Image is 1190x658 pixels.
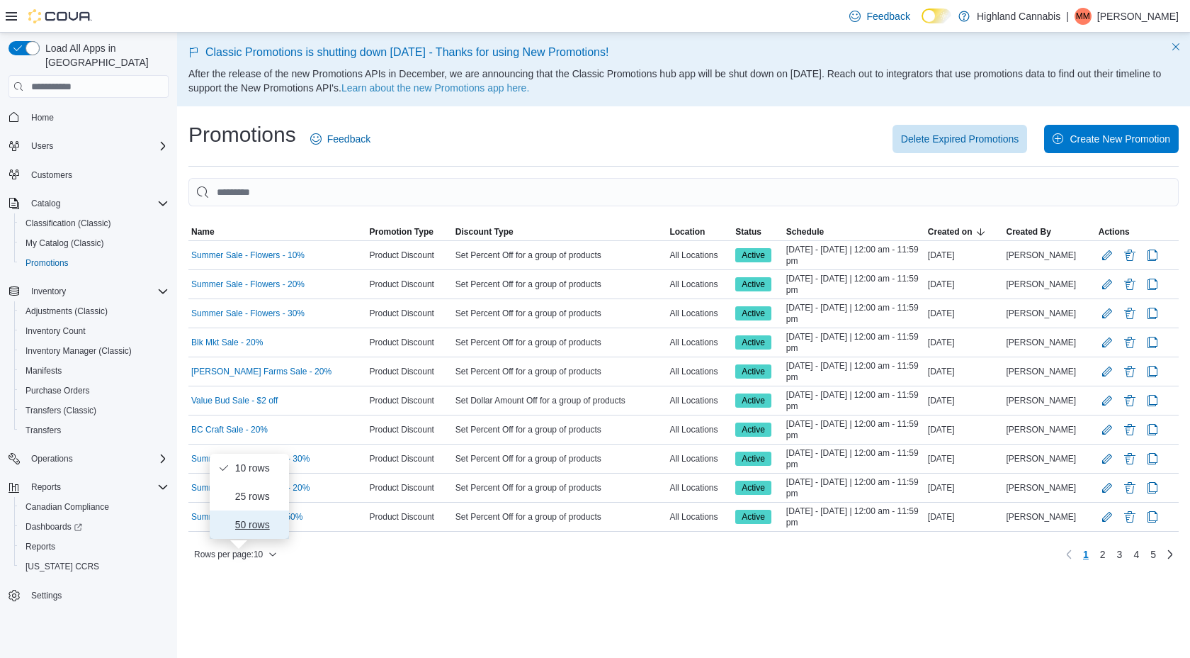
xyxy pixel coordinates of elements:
[20,498,169,515] span: Canadian Compliance
[235,462,280,474] span: 10 rows
[31,198,60,209] span: Catalog
[742,365,765,378] span: Active
[735,481,771,495] span: Active
[40,41,169,69] span: Load All Apps in [GEOGRAPHIC_DATA]
[1121,305,1138,322] button: Delete Promotion
[20,402,169,419] span: Transfers (Classic)
[783,223,925,240] button: Schedule
[20,518,88,535] a: Dashboards
[25,238,104,249] span: My Catalog (Classic)
[3,106,174,127] button: Home
[25,218,111,229] span: Classification (Classic)
[370,395,434,406] span: Product Discount
[20,538,169,555] span: Reports
[14,497,174,517] button: Canadian Compliance
[925,305,1004,322] div: [DATE]
[1144,305,1161,322] button: Clone Promotion
[1075,8,1092,25] div: Mya Moore
[786,273,922,296] span: [DATE] - [DATE] | 12:00 am - 11:59 pm
[191,250,305,261] a: Summer Sale - Flowers - 10%
[25,521,82,532] span: Dashboards
[3,136,174,156] button: Users
[20,558,169,575] span: Washington CCRS
[1117,547,1123,562] span: 3
[14,253,174,273] button: Promotions
[25,587,67,604] a: Settings
[1007,308,1077,319] span: [PERSON_NAME]
[20,422,67,439] a: Transfers
[14,401,174,420] button: Transfers (Classic)
[1121,363,1138,380] button: Delete Promotion
[370,279,434,290] span: Product Discount
[235,519,280,530] span: 50 rows
[14,557,174,576] button: [US_STATE] CCRS
[25,195,169,212] span: Catalog
[1162,546,1179,563] a: Next page
[742,249,765,262] span: Active
[735,248,771,262] span: Active
[191,366,331,377] a: [PERSON_NAME] Farms Sale - 20%
[14,321,174,341] button: Inventory Count
[669,395,718,406] span: All Locations
[786,244,922,267] span: [DATE] - [DATE] | 12:00 am - 11:59 pm
[194,549,263,560] span: Rows per page : 10
[1094,543,1111,566] a: Page 2 of 5
[892,125,1028,153] button: Delete Expired Promotions
[191,424,268,435] a: BC Craft Sale - 20%
[25,450,169,467] span: Operations
[25,405,96,416] span: Transfers (Classic)
[1066,8,1069,25] p: |
[14,213,174,233] button: Classification (Classic)
[25,166,169,184] span: Customers
[25,385,90,396] span: Purchase Orders
[25,541,55,552] span: Reports
[1111,543,1128,566] a: Page 3 of 5
[669,453,718,464] span: All Locations
[735,277,771,291] span: Active
[20,538,61,555] a: Reports
[14,341,174,361] button: Inventory Manager (Classic)
[20,362,169,379] span: Manifests
[901,132,1019,146] span: Delete Expired Promotions
[31,590,62,601] span: Settings
[453,450,667,467] div: Set Percent Off for a group of products
[922,9,951,23] input: Dark Mode
[20,362,67,379] a: Manifests
[25,283,169,300] span: Inventory
[191,482,310,493] a: Summer Sale - Pre-Rolls - 20%
[3,585,174,606] button: Settings
[1060,546,1077,563] button: Previous page
[191,453,310,464] a: Summer Sale - Pre-Rolls - 30%
[453,479,667,496] div: Set Percent Off for a group of products
[210,511,289,539] button: 50 rows
[453,508,667,525] div: Set Percent Off for a group of products
[31,112,54,123] span: Home
[669,424,718,435] span: All Locations
[786,506,922,528] span: [DATE] - [DATE] | 12:00 am - 11:59 pm
[370,308,434,319] span: Product Discount
[25,425,61,436] span: Transfers
[866,9,909,23] span: Feedback
[742,511,765,523] span: Active
[732,223,783,240] button: Status
[1121,334,1138,351] button: Delete Promotion
[188,44,1179,61] p: Classic Promotions is shutting down [DATE] - Thanks for using New Promotions!
[25,108,169,126] span: Home
[735,452,771,466] span: Active
[669,279,718,290] span: All Locations
[20,382,169,399] span: Purchase Orders
[25,586,169,604] span: Settings
[20,342,169,359] span: Inventory Manager (Classic)
[3,194,174,213] button: Catalog
[1044,125,1179,153] button: Create New Promotion
[1144,334,1161,351] button: Clone Promotion
[453,247,667,264] div: Set Percent Off for a group of products
[367,223,453,240] button: Promotion Type
[925,276,1004,293] div: [DATE]
[667,223,732,240] button: Location
[1007,250,1077,261] span: [PERSON_NAME]
[25,138,59,155] button: Users
[191,337,263,348] a: Blk Mkt Sale - 20%
[925,247,1004,264] div: [DATE]
[20,323,91,340] a: Inventory Count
